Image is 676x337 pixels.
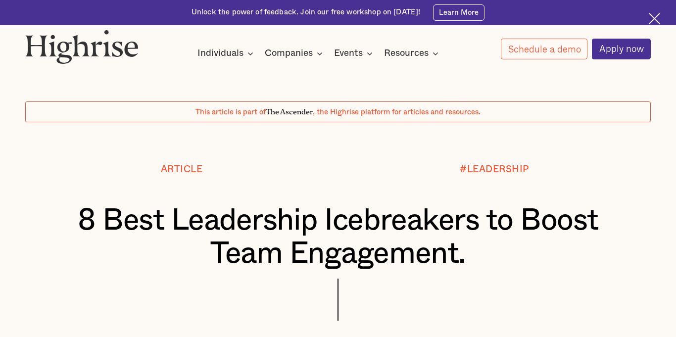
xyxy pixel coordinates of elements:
[265,48,326,59] div: Companies
[501,39,588,59] a: Schedule a demo
[195,108,266,116] span: This article is part of
[384,48,429,59] div: Resources
[433,4,484,21] a: Learn More
[265,48,313,59] div: Companies
[313,108,481,116] span: , the Highrise platform for articles and resources.
[266,106,313,115] span: The Ascender
[192,7,420,17] div: Unlock the power of feedback. Join our free workshop on [DATE]!
[51,204,625,271] h1: 8 Best Leadership Icebreakers to Boost Team Engagement.
[334,48,376,59] div: Events
[161,164,203,175] div: Article
[592,39,651,59] a: Apply now
[384,48,441,59] div: Resources
[25,30,138,64] img: Highrise logo
[334,48,363,59] div: Events
[649,13,660,24] img: Cross icon
[197,48,243,59] div: Individuals
[197,48,256,59] div: Individuals
[460,164,529,175] div: #LEADERSHIP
